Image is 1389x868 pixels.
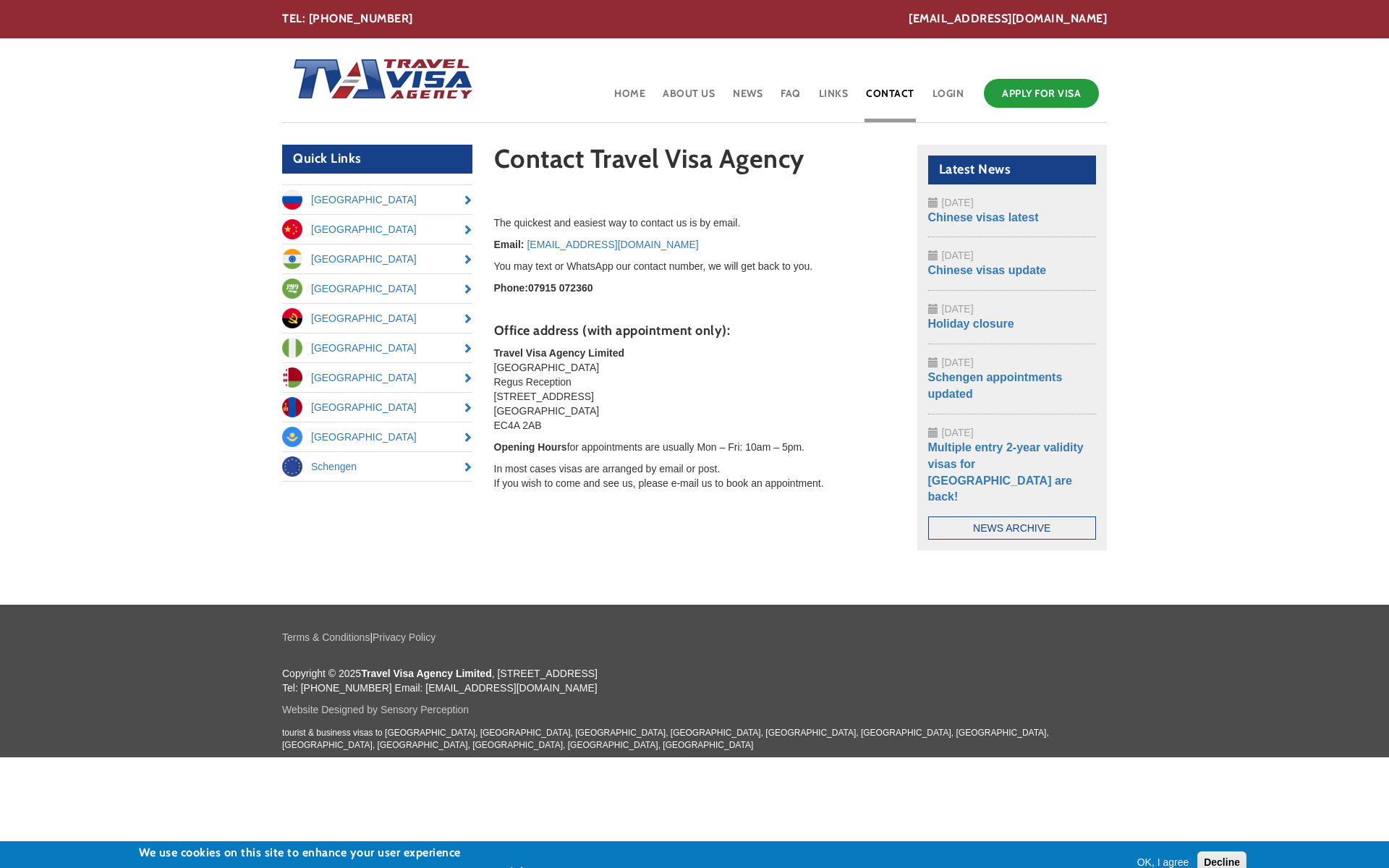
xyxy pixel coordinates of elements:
strong: Opening Hours [494,441,567,453]
a: Chinese visas latest [928,211,1039,224]
a: Schengen appointments updated [928,371,1063,400]
h2: Latest News [928,156,1097,184]
a: [EMAIL_ADDRESS][DOMAIN_NAME] [527,239,698,250]
strong: Travel Visa Agency Limited [494,347,625,359]
a: [GEOGRAPHIC_DATA] [282,422,472,451]
strong: Phone: [494,282,528,294]
a: [GEOGRAPHIC_DATA] [282,393,472,422]
a: Schengen [282,452,472,481]
a: Privacy Policy [373,631,436,643]
strong: Office address (with appointment only): [494,323,731,339]
a: Holiday closure [928,318,1014,330]
p: Copyright © 2025 , [STREET_ADDRESS] Tel: [PHONE_NUMBER] Email: [EMAIL_ADDRESS][DOMAIN_NAME] [282,666,1107,695]
a: Apply for Visa [984,79,1099,108]
a: FAQ [779,75,802,122]
a: News Archive [928,516,1097,540]
a: [GEOGRAPHIC_DATA] [282,185,472,214]
a: [GEOGRAPHIC_DATA] [282,215,472,244]
div: TEL: [PHONE_NUMBER] [282,11,1107,27]
a: Website Designed by Sensory Perception [282,704,469,715]
a: Multiple entry 2-year validity visas for [GEOGRAPHIC_DATA] are back! [928,441,1084,503]
span: [DATE] [942,303,974,315]
img: Home [282,44,475,116]
p: The quickest and easiest way to contact us is by email. [494,216,896,230]
a: Links [817,75,850,122]
p: for appointments are usually Mon – Fri: 10am – 5pm. [494,440,896,454]
a: [GEOGRAPHIC_DATA] [282,274,472,303]
span: [DATE] [942,427,974,438]
strong: Travel Visa Agency Limited [361,668,492,679]
a: Contact [865,75,916,122]
h1: Contact Travel Visa Agency [494,145,896,180]
p: | [282,630,1107,644]
a: Login [931,75,966,122]
a: [GEOGRAPHIC_DATA] [282,304,472,333]
a: About Us [661,75,716,122]
a: Terms & Conditions [282,631,370,643]
span: [DATE] [942,197,974,208]
p: [GEOGRAPHIC_DATA] Regus Reception [STREET_ADDRESS] [GEOGRAPHIC_DATA] EC4A 2AB [494,346,896,433]
a: News [731,75,764,122]
p: You may text or WhatsApp our contact number, we will get back to you. [494,259,896,273]
strong: 07915 072360 [528,282,593,294]
span: [DATE] [942,357,974,368]
p: In most cases visas are arranged by email or post. If you wish to come and see us, please e-mail ... [494,461,896,490]
a: [GEOGRAPHIC_DATA] [282,363,472,392]
span: [DATE] [942,250,974,261]
a: Chinese visas update [928,264,1047,276]
a: [GEOGRAPHIC_DATA] [282,333,472,362]
a: [GEOGRAPHIC_DATA] [282,244,472,273]
h2: We use cookies on this site to enhance your user experience [139,845,529,861]
strong: Email: [494,239,524,250]
a: Home [613,75,647,122]
a: [EMAIL_ADDRESS][DOMAIN_NAME] [909,11,1107,27]
p: tourist & business visas to [GEOGRAPHIC_DATA], [GEOGRAPHIC_DATA], [GEOGRAPHIC_DATA], [GEOGRAPHIC_... [282,727,1107,752]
